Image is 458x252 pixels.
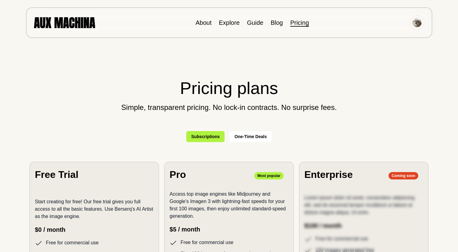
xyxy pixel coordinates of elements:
li: Free for commercial use [35,239,154,247]
h2: Pro [169,167,186,182]
h2: Free Trial [35,167,78,182]
img: AUX MACHINA [34,17,95,28]
p: Coming soon [389,172,418,179]
p: Access top image engines like Midjourney and Google's Imagen 3 with lightning-fast speeds for you... [169,190,288,220]
li: Free for commercial use [169,239,288,246]
h2: Enterprise [304,167,353,182]
a: About [195,19,211,26]
button: Subscriptions [186,131,225,142]
img: Avatar [412,18,422,27]
p: $5 / month [169,225,288,234]
a: Blog [271,19,283,26]
p: Simple, transparent pricing. No lock-in contracts. No surprise fees. [29,103,429,111]
button: One-Time Deals [229,131,272,142]
p: $0 / month [35,225,154,234]
a: Explore [219,19,240,26]
p: Most popular [254,172,283,179]
a: Pricing [290,19,309,26]
p: Start creating for free! Our free trial gives you full access to all the basic features. Use Bers... [35,198,154,220]
h2: Pricing plans [29,75,429,101]
a: Guide [247,19,263,26]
